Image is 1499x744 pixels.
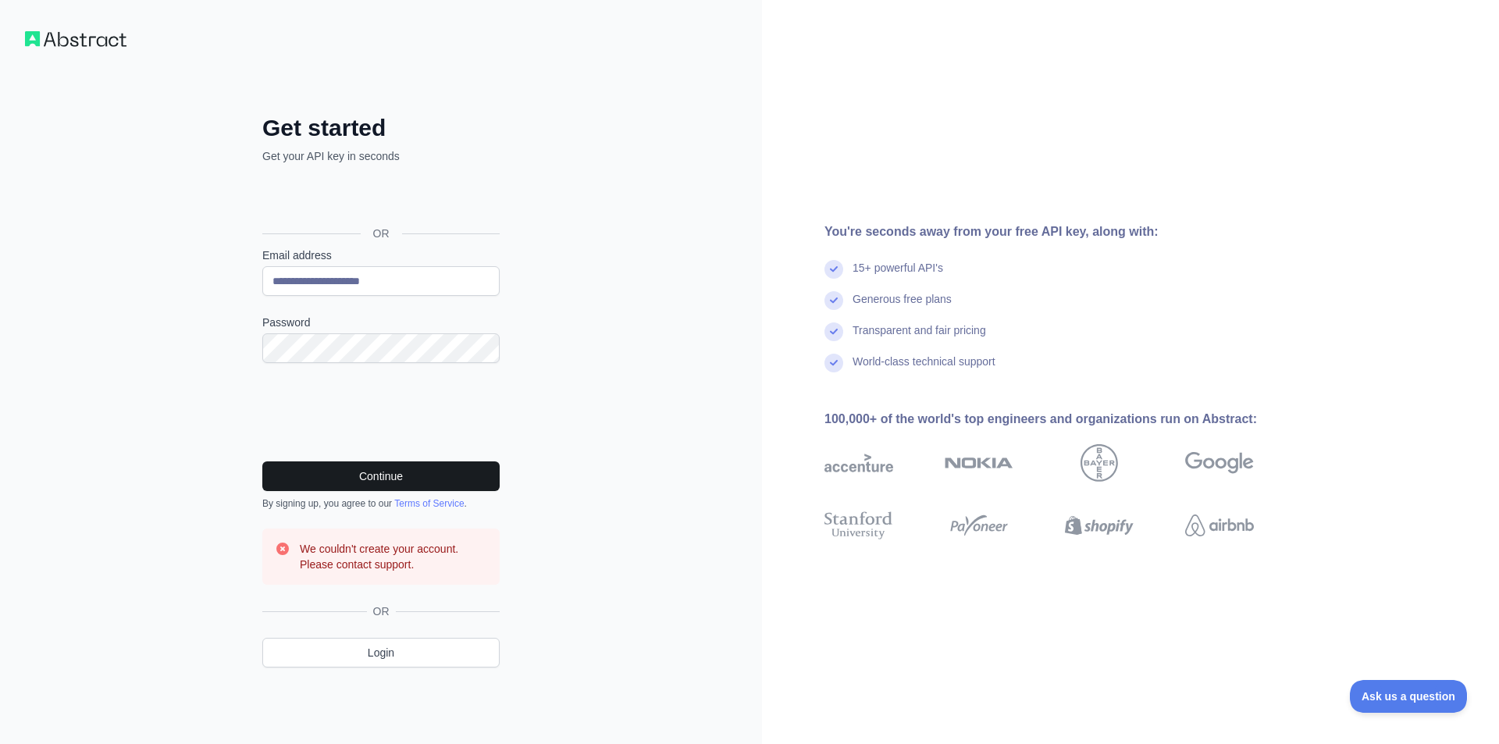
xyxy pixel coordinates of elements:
img: check mark [824,260,843,279]
h2: Get started [262,114,500,142]
img: google [1185,444,1254,482]
h3: We couldn't create your account. Please contact support. [300,541,487,572]
img: payoneer [945,508,1013,543]
p: Get your API key in seconds [262,148,500,164]
div: You're seconds away from your free API key, along with: [824,222,1304,241]
div: By signing up, you agree to our . [262,497,500,510]
img: check mark [824,322,843,341]
iframe: Botón Iniciar sesión con Google [255,181,504,215]
span: OR [361,226,402,241]
a: Terms of Service [394,498,464,509]
img: airbnb [1185,508,1254,543]
img: Workflow [25,31,126,47]
label: Password [262,315,500,330]
img: accenture [824,444,893,482]
img: check mark [824,354,843,372]
img: check mark [824,291,843,310]
img: nokia [945,444,1013,482]
img: shopify [1065,508,1134,543]
button: Continue [262,461,500,491]
div: World-class technical support [853,354,995,385]
img: bayer [1081,444,1118,482]
iframe: reCAPTCHA [262,382,500,443]
div: Generous free plans [853,291,952,322]
span: OR [367,603,396,619]
div: 100,000+ of the world's top engineers and organizations run on Abstract: [824,410,1304,429]
a: Login [262,638,500,667]
div: 15+ powerful API's [853,260,943,291]
div: Transparent and fair pricing [853,322,986,354]
iframe: Toggle Customer Support [1350,680,1468,713]
img: stanford university [824,508,893,543]
label: Email address [262,247,500,263]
